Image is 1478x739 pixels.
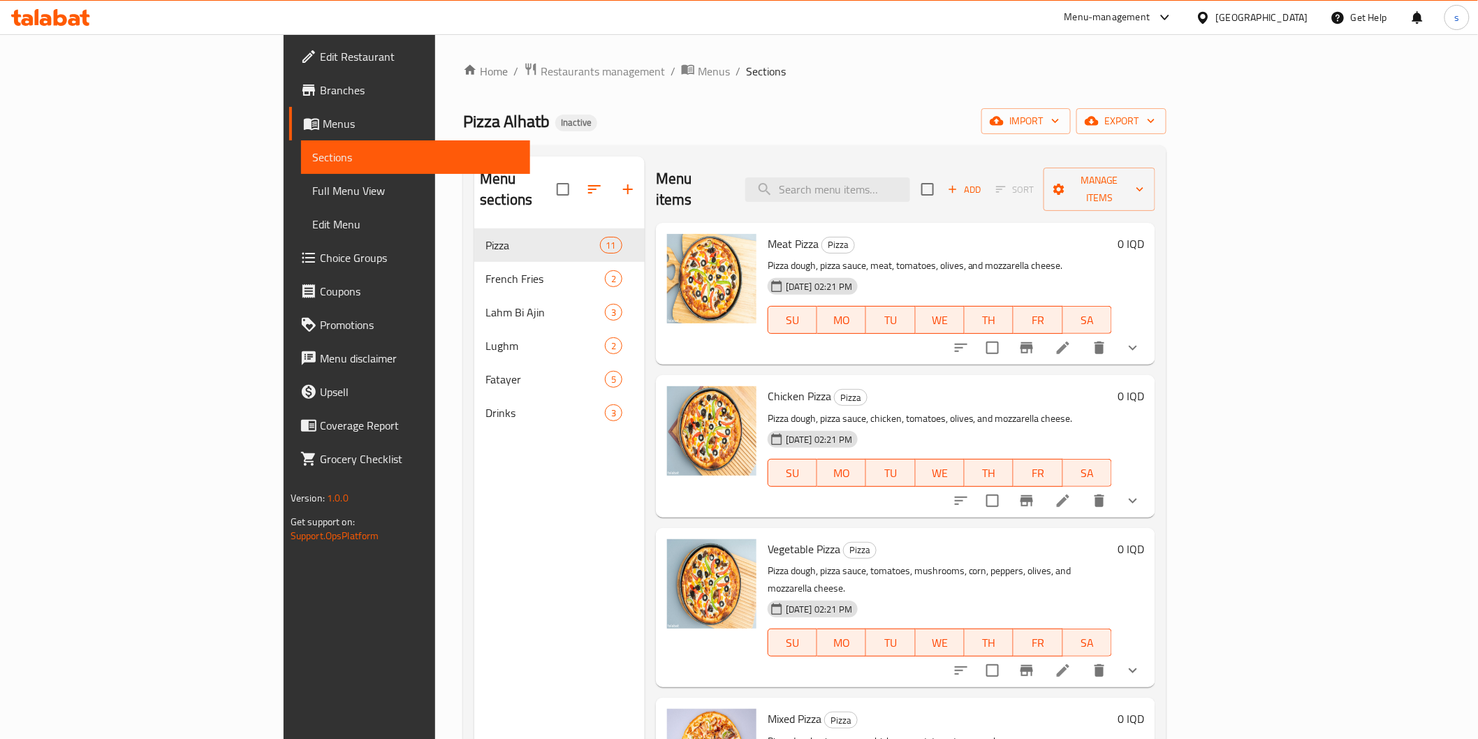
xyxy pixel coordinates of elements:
[944,331,978,365] button: sort-choices
[817,306,866,334] button: MO
[289,375,530,409] a: Upsell
[823,310,861,330] span: MO
[656,168,729,210] h2: Menu items
[474,295,645,329] div: Lahm Bi Ajin3
[745,177,910,202] input: search
[736,63,740,80] li: /
[485,337,605,354] span: Lughm
[323,115,519,132] span: Menus
[289,275,530,308] a: Coupons
[942,179,987,200] span: Add item
[1010,484,1044,518] button: Branch-specific-item
[823,463,861,483] span: MO
[978,656,1007,685] span: Select to update
[474,228,645,262] div: Pizza11
[944,654,978,687] button: sort-choices
[1055,662,1071,679] a: Edit menu item
[965,629,1014,657] button: TH
[605,337,622,354] div: items
[1019,310,1057,330] span: FR
[817,459,866,487] button: MO
[822,237,854,253] span: Pizza
[916,459,965,487] button: WE
[474,262,645,295] div: French Fries2
[485,371,605,388] span: Fatayer
[978,333,1007,363] span: Select to update
[921,463,959,483] span: WE
[312,149,519,166] span: Sections
[667,386,756,476] img: Chicken Pizza
[843,542,877,559] div: Pizza
[320,451,519,467] span: Grocery Checklist
[289,342,530,375] a: Menu disclaimer
[780,280,858,293] span: [DATE] 02:21 PM
[1088,112,1155,130] span: export
[1014,306,1062,334] button: FR
[485,304,605,321] span: Lahm Bi Ajin
[768,629,817,657] button: SU
[1118,234,1144,254] h6: 0 IQD
[681,62,730,80] a: Menus
[289,73,530,107] a: Branches
[1014,459,1062,487] button: FR
[970,463,1008,483] span: TH
[821,237,855,254] div: Pizza
[872,463,909,483] span: TU
[289,107,530,140] a: Menus
[872,310,909,330] span: TU
[825,712,857,729] span: Pizza
[1076,108,1166,134] button: export
[320,417,519,434] span: Coverage Report
[866,629,915,657] button: TU
[485,237,599,254] span: Pizza
[485,270,605,287] span: French Fries
[946,182,983,198] span: Add
[698,63,730,80] span: Menus
[320,48,519,65] span: Edit Restaurant
[606,272,622,286] span: 2
[601,239,622,252] span: 11
[320,249,519,266] span: Choice Groups
[768,386,831,407] span: Chicken Pizza
[746,63,786,80] span: Sections
[768,562,1112,597] p: Pizza dough, pizza sauce, tomatoes, mushrooms, corn, peppers, olives, and mozzarella cheese.
[606,373,622,386] span: 5
[312,182,519,199] span: Full Menu View
[1125,662,1141,679] svg: Show Choices
[1055,492,1071,509] a: Edit menu item
[780,603,858,616] span: [DATE] 02:21 PM
[1118,709,1144,729] h6: 0 IQD
[320,283,519,300] span: Coupons
[1454,10,1459,25] span: s
[1083,331,1116,365] button: delete
[768,708,821,729] span: Mixed Pizza
[1019,633,1057,653] span: FR
[667,234,756,323] img: Meat Pizza
[1118,539,1144,559] h6: 0 IQD
[774,463,812,483] span: SU
[942,179,987,200] button: Add
[768,306,817,334] button: SU
[1063,459,1112,487] button: SA
[1116,331,1150,365] button: show more
[916,629,965,657] button: WE
[291,513,355,531] span: Get support on:
[1118,386,1144,406] h6: 0 IQD
[289,241,530,275] a: Choice Groups
[965,459,1014,487] button: TH
[1125,492,1141,509] svg: Show Choices
[289,40,530,73] a: Edit Restaurant
[541,63,665,80] span: Restaurants management
[916,306,965,334] button: WE
[824,712,858,729] div: Pizza
[1055,172,1144,207] span: Manage items
[485,404,605,421] span: Drinks
[474,223,645,435] nav: Menu sections
[970,310,1008,330] span: TH
[768,410,1112,427] p: Pizza dough, pizza sauce, chicken, tomatoes, olives, and mozzarella cheese.
[1069,463,1106,483] span: SA
[474,396,645,430] div: Drinks3
[780,433,858,446] span: [DATE] 02:21 PM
